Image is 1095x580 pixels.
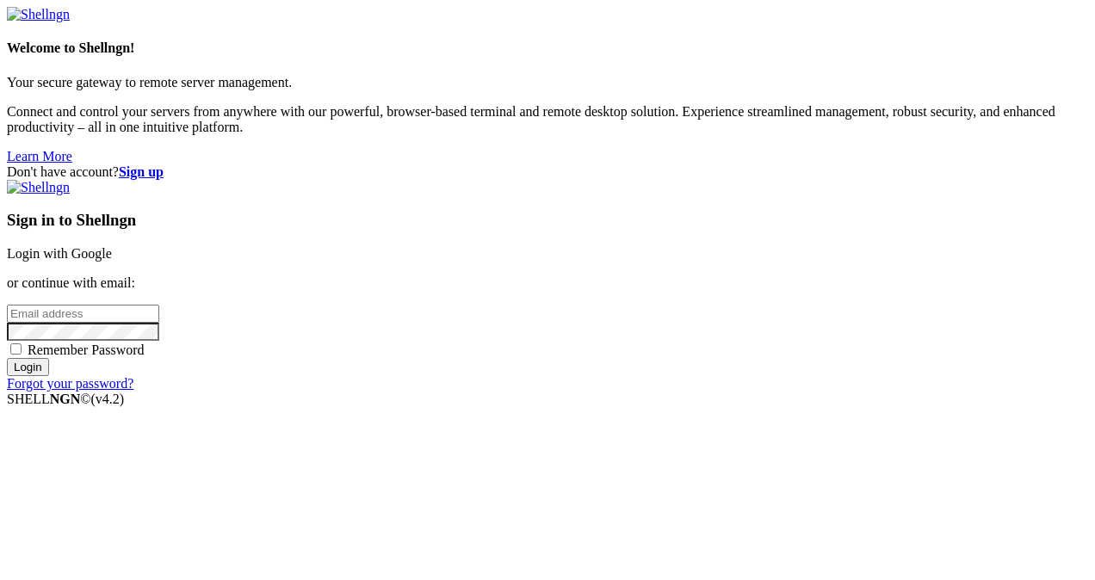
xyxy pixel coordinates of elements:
[91,392,125,406] span: 4.2.0
[7,149,72,164] a: Learn More
[7,180,70,195] img: Shellngn
[7,164,1088,180] div: Don't have account?
[50,392,81,406] b: NGN
[7,275,1088,291] p: or continue with email:
[7,7,70,22] img: Shellngn
[7,376,133,391] a: Forgot your password?
[7,392,124,406] span: SHELL ©
[119,164,164,179] a: Sign up
[7,358,49,376] input: Login
[28,342,145,357] span: Remember Password
[7,246,112,261] a: Login with Google
[7,305,159,323] input: Email address
[7,104,1088,135] p: Connect and control your servers from anywhere with our powerful, browser-based terminal and remo...
[7,40,1088,56] h4: Welcome to Shellngn!
[7,211,1088,230] h3: Sign in to Shellngn
[10,343,22,355] input: Remember Password
[7,75,1088,90] p: Your secure gateway to remote server management.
